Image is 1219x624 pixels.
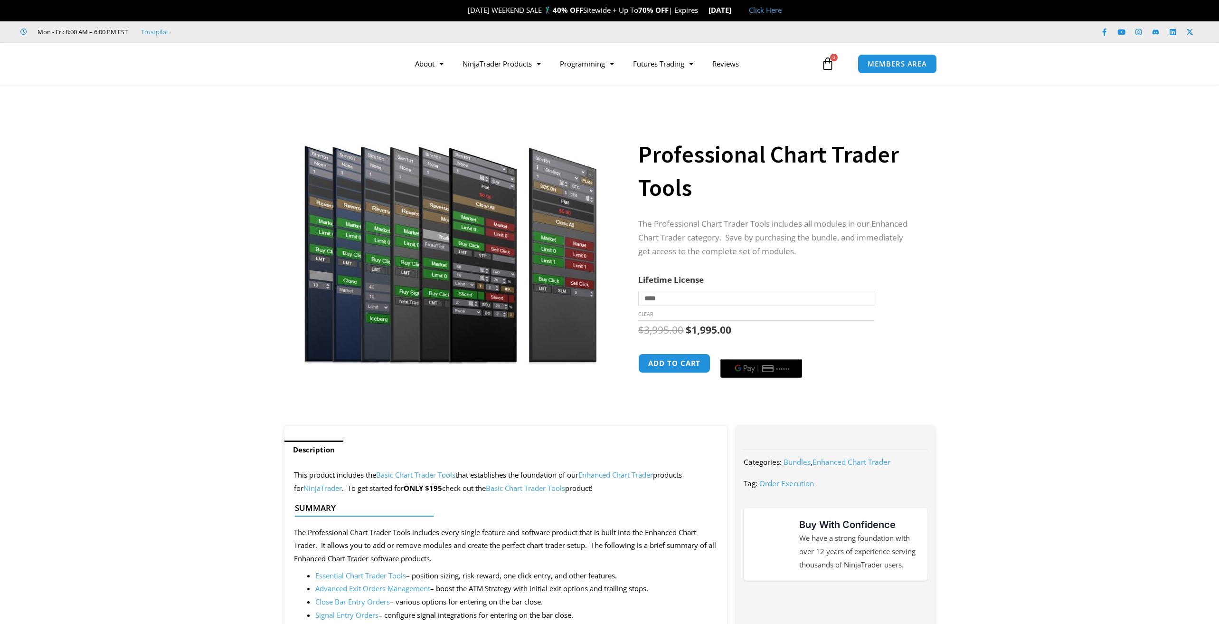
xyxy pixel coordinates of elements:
[638,5,669,15] strong: 70% OFF
[830,54,838,61] span: 0
[799,518,918,532] h3: Buy With Confidence
[718,352,804,353] iframe: Secure payment input frame
[458,5,708,15] span: [DATE] WEEKEND SALE 🏌️‍♂️ Sitewide + Up To | Expires
[753,527,787,561] img: mark thumbs good 43913 | Affordable Indicators – NinjaTrader
[686,323,691,336] span: $
[638,354,710,373] button: Add to cart
[638,323,683,336] bdi: 3,995.00
[315,582,718,595] li: – boost the ATM Strategy with initial exit options and trailing stops.
[315,597,390,606] a: Close Bar Entry Orders
[813,457,890,467] a: Enhanced Chart Trader
[294,526,718,566] p: The Professional Chart Trader Tools includes every single feature and software product that is bu...
[303,483,342,493] a: NinjaTrader
[784,457,890,467] span: ,
[295,503,709,513] h4: Summary
[578,470,653,480] a: Enhanced Chart Trader
[638,217,916,259] p: The Professional Chart Trader Tools includes all modules in our Enhanced Chart Trader category. S...
[749,5,782,15] a: Click Here
[703,53,748,75] a: Reviews
[807,50,849,77] a: 0
[315,610,378,620] a: Signal Entry Orders
[624,53,703,75] a: Futures Trading
[269,47,371,81] img: LogoAI | Affordable Indicators – NinjaTrader
[638,138,916,204] h1: Professional Chart Trader Tools
[35,26,128,38] span: Mon - Fri: 8:00 AM – 6:00 PM EST
[638,311,653,317] a: Clear options
[868,60,927,67] span: MEMBERS AREA
[686,323,731,336] bdi: 1,995.00
[777,365,791,372] text: ••••••
[550,53,624,75] a: Programming
[376,470,455,480] a: Basic Chart Trader Tools
[406,53,819,75] nav: Menu
[406,53,453,75] a: About
[315,571,406,580] a: Essential Chart Trader Tools
[453,53,550,75] a: NinjaTrader Products
[442,483,593,493] span: check out the product!
[404,483,442,493] strong: ONLY $195
[553,5,583,15] strong: 40% OFF
[315,569,718,583] li: – position sizing, risk reward, one click entry, and other features.
[638,323,644,336] span: $
[720,359,802,378] button: Buy with GPay
[764,596,907,614] img: NinjaTrader Wordmark color RGB | Affordable Indicators – NinjaTrader
[486,483,565,493] a: Basic Chart Trader Tools
[298,101,603,364] img: ProfessionalToolsBundlePage
[709,5,739,15] strong: [DATE]
[744,457,782,467] span: Categories:
[858,54,937,74] a: MEMBERS AREA
[744,479,757,488] span: Tag:
[638,274,704,285] label: Lifetime License
[294,469,718,495] p: This product includes the that establishes the foundation of our products for . To get started for
[315,595,718,609] li: – various options for entering on the bar close.
[141,26,169,38] a: Trustpilot
[699,7,706,14] img: ⌛
[799,532,918,572] p: We have a strong foundation with over 12 years of experience serving thousands of NinjaTrader users.
[315,584,430,593] a: Advanced Exit Orders Management
[315,609,718,622] li: – configure signal integrations for entering on the bar close.
[284,441,343,459] a: Description
[784,457,811,467] a: Bundles
[759,479,814,488] a: Order Execution
[732,7,739,14] img: 🏭
[460,7,467,14] img: 🎉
